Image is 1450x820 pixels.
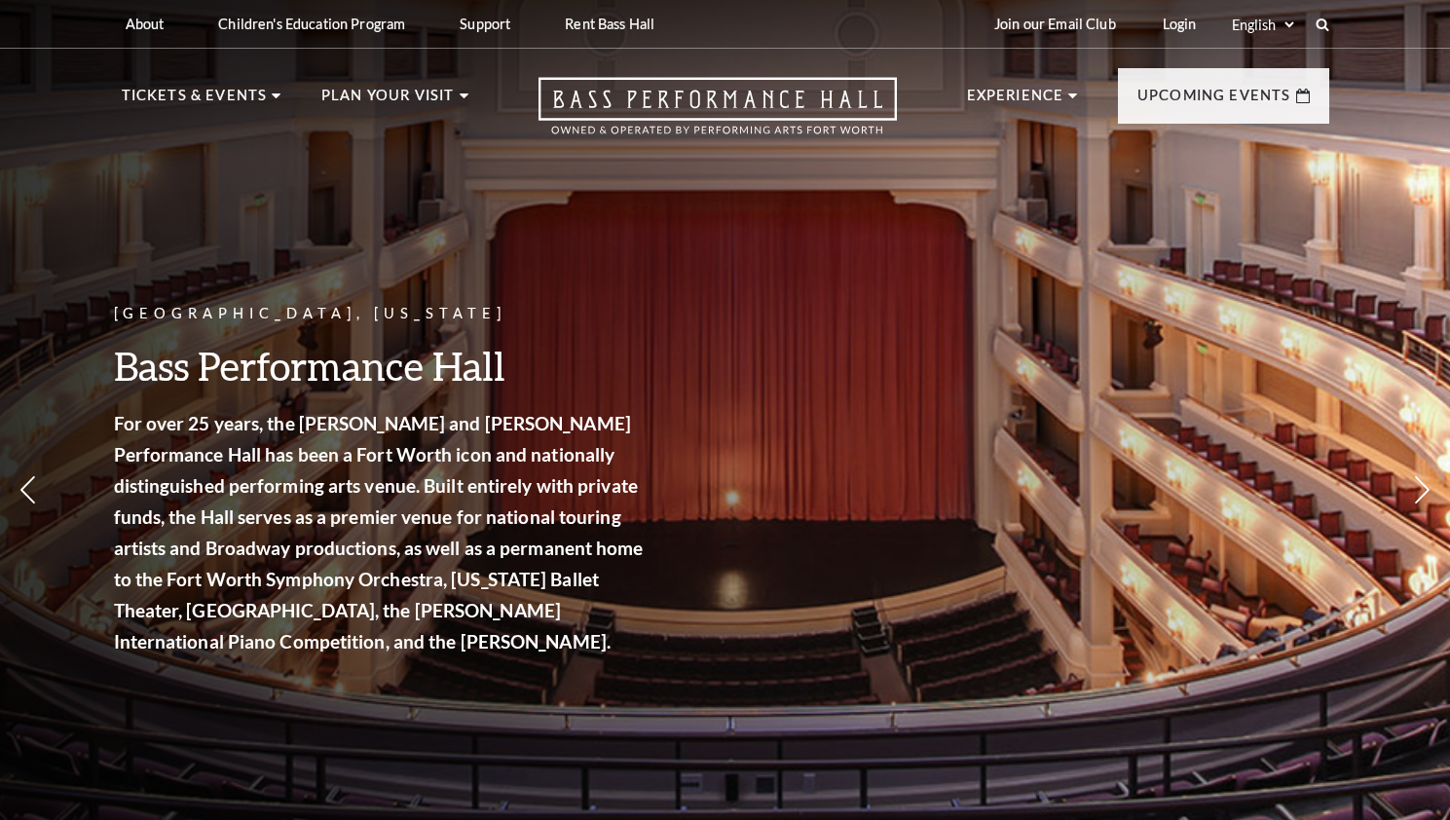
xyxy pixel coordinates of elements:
[114,341,650,391] h3: Bass Performance Hall
[122,84,268,119] p: Tickets & Events
[321,84,455,119] p: Plan Your Visit
[967,84,1064,119] p: Experience
[1228,16,1297,34] select: Select:
[460,16,510,32] p: Support
[1137,84,1291,119] p: Upcoming Events
[114,412,644,652] strong: For over 25 years, the [PERSON_NAME] and [PERSON_NAME] Performance Hall has been a Fort Worth ico...
[565,16,654,32] p: Rent Bass Hall
[114,302,650,326] p: [GEOGRAPHIC_DATA], [US_STATE]
[126,16,165,32] p: About
[218,16,405,32] p: Children's Education Program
